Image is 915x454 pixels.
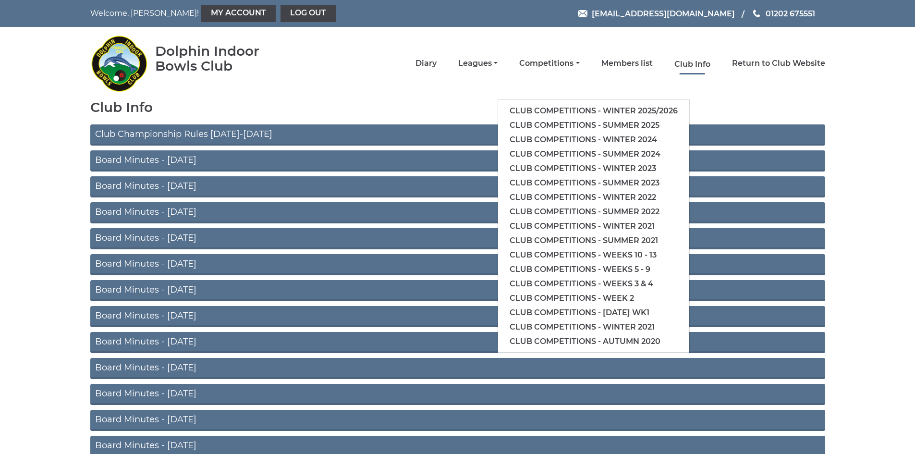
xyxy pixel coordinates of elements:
[601,58,653,69] a: Members list
[415,58,437,69] a: Diary
[498,133,689,147] a: Club competitions - Winter 2024
[498,190,689,205] a: Club competitions - Winter 2022
[674,59,710,70] a: Club Info
[90,5,388,22] nav: Welcome, [PERSON_NAME]!
[281,5,336,22] a: Log out
[498,248,689,262] a: Club competitions - Weeks 10 - 13
[90,410,825,431] a: Board Minutes - [DATE]
[498,334,689,349] a: Club competitions - Autumn 2020
[498,147,689,161] a: Club competitions - Summer 2024
[732,58,825,69] a: Return to Club Website
[498,161,689,176] a: Club competitions - Winter 2023
[752,8,815,20] a: Phone us 01202 675551
[498,219,689,233] a: Club competitions - Winter 2021
[498,176,689,190] a: Club competitions - Summer 2023
[766,9,815,18] span: 01202 675551
[90,124,825,146] a: Club Championship Rules [DATE]-[DATE]
[498,277,689,291] a: Club competitions - Weeks 3 & 4
[201,5,276,22] a: My Account
[498,99,690,353] ul: Competitions
[90,100,825,115] h1: Club Info
[90,176,825,197] a: Board Minutes - [DATE]
[90,358,825,379] a: Board Minutes - [DATE]
[90,254,825,275] a: Board Minutes - [DATE]
[498,306,689,320] a: Club competitions - [DATE] wk1
[155,44,290,74] div: Dolphin Indoor Bowls Club
[498,104,689,118] a: Club competitions - Winter 2025/2026
[498,205,689,219] a: Club competitions - Summer 2022
[592,9,735,18] span: [EMAIL_ADDRESS][DOMAIN_NAME]
[498,262,689,277] a: Club competitions - Weeks 5 - 9
[90,30,148,97] img: Dolphin Indoor Bowls Club
[498,320,689,334] a: Club competitions - Winter 2021
[753,10,760,17] img: Phone us
[90,202,825,223] a: Board Minutes - [DATE]
[519,58,579,69] a: Competitions
[90,150,825,172] a: Board Minutes - [DATE]
[90,384,825,405] a: Board Minutes - [DATE]
[90,332,825,353] a: Board Minutes - [DATE]
[458,58,498,69] a: Leagues
[498,118,689,133] a: Club competitions - Summer 2025
[498,233,689,248] a: Club competitions - Summer 2021
[90,280,825,301] a: Board Minutes - [DATE]
[90,228,825,249] a: Board Minutes - [DATE]
[90,306,825,327] a: Board Minutes - [DATE]
[498,291,689,306] a: Club competitions - Week 2
[578,8,735,20] a: Email [EMAIL_ADDRESS][DOMAIN_NAME]
[578,10,587,17] img: Email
